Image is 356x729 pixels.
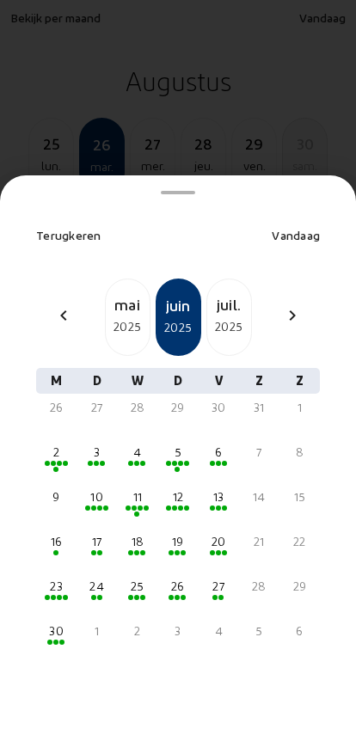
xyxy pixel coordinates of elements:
div: 28 [124,399,150,416]
div: 4 [124,444,150,461]
div: Z [279,368,320,394]
div: 2025 [106,316,150,337]
div: 2025 [207,316,251,337]
span: Terugkeren [36,228,101,242]
div: 15 [286,488,313,505]
mat-icon: chevron_right [282,305,303,326]
div: 1 [286,399,313,416]
div: 3 [83,444,110,461]
div: juil. [207,292,251,316]
div: 6 [206,444,232,461]
div: 19 [164,533,191,550]
div: 2 [43,444,70,461]
div: 4 [206,622,232,640]
div: W [117,368,157,394]
div: 20 [206,533,232,550]
div: 5 [246,622,273,640]
div: 24 [83,578,110,595]
div: juin [157,293,199,317]
div: 25 [124,578,150,595]
div: 11 [124,488,150,505]
div: 23 [43,578,70,595]
div: 3 [164,622,191,640]
div: 27 [206,578,232,595]
div: mai [106,292,150,316]
div: 10 [83,488,110,505]
div: 21 [246,533,273,550]
div: Z [239,368,279,394]
div: 29 [286,578,313,595]
div: 14 [246,488,273,505]
div: D [157,368,198,394]
div: 26 [43,399,70,416]
div: 13 [206,488,232,505]
div: 27 [83,399,110,416]
div: 6 [286,622,313,640]
div: 17 [83,533,110,550]
div: 22 [286,533,313,550]
div: 29 [164,399,191,416]
div: 5 [164,444,191,461]
div: 1 [83,622,110,640]
div: 12 [164,488,191,505]
div: 7 [246,444,273,461]
div: M [36,368,77,394]
div: 26 [164,578,191,595]
div: V [199,368,239,394]
div: 2025 [157,317,199,338]
div: 30 [43,622,70,640]
div: 8 [286,444,313,461]
div: 16 [43,533,70,550]
span: Vandaag [272,228,320,242]
div: 9 [43,488,70,505]
div: 18 [124,533,150,550]
div: 30 [206,399,232,416]
div: 2 [124,622,150,640]
div: D [77,368,117,394]
div: 28 [246,578,273,595]
div: 31 [246,399,273,416]
mat-icon: chevron_left [53,305,74,326]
